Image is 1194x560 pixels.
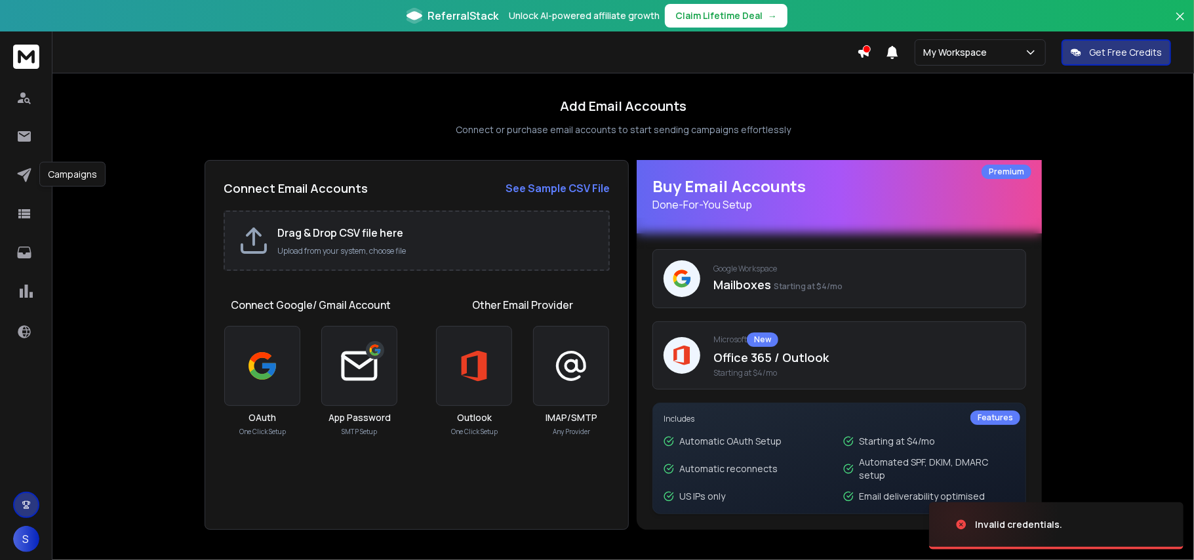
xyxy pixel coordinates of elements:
[679,462,778,475] p: Automatic reconnects
[231,297,391,313] h1: Connect Google/ Gmail Account
[224,179,368,197] h2: Connect Email Accounts
[664,414,1015,424] p: Includes
[652,197,1026,212] p: Done-For-You Setup
[546,411,597,424] h3: IMAP/SMTP
[277,225,595,241] h2: Drag & Drop CSV file here
[13,526,39,552] button: S
[652,176,1026,212] h1: Buy Email Accounts
[859,456,1015,482] p: Automated SPF, DKIM, DMARC setup
[747,332,778,347] div: New
[975,518,1062,531] div: Invalid credentials.
[923,46,992,59] p: My Workspace
[768,9,777,22] span: →
[929,489,1060,560] img: image
[39,162,106,187] div: Campaigns
[457,411,492,424] h3: Outlook
[553,427,590,437] p: Any Provider
[249,411,276,424] h3: OAuth
[277,246,595,256] p: Upload from your system, choose file
[859,490,985,503] p: Email deliverability optimised
[506,181,610,195] strong: See Sample CSV File
[713,264,1015,274] p: Google Workspace
[774,281,843,292] span: Starting at $4/mo
[713,368,1015,378] span: Starting at $4/mo
[679,435,782,448] p: Automatic OAuth Setup
[428,8,498,24] span: ReferralStack
[506,180,610,196] a: See Sample CSV File
[509,9,660,22] p: Unlock AI-powered affiliate growth
[456,123,791,136] p: Connect or purchase email accounts to start sending campaigns effortlessly
[451,427,498,437] p: One Click Setup
[970,410,1020,425] div: Features
[713,348,1015,367] p: Office 365 / Outlook
[239,427,286,437] p: One Click Setup
[342,427,377,437] p: SMTP Setup
[560,97,687,115] h1: Add Email Accounts
[328,411,391,424] h3: App Password
[1062,39,1171,66] button: Get Free Credits
[859,435,935,448] p: Starting at $4/mo
[1172,8,1189,39] button: Close banner
[713,332,1015,347] p: Microsoft
[665,4,787,28] button: Claim Lifetime Deal→
[472,297,573,313] h1: Other Email Provider
[713,275,1015,294] p: Mailboxes
[679,490,725,503] p: US IPs only
[982,165,1031,179] div: Premium
[1089,46,1162,59] p: Get Free Credits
